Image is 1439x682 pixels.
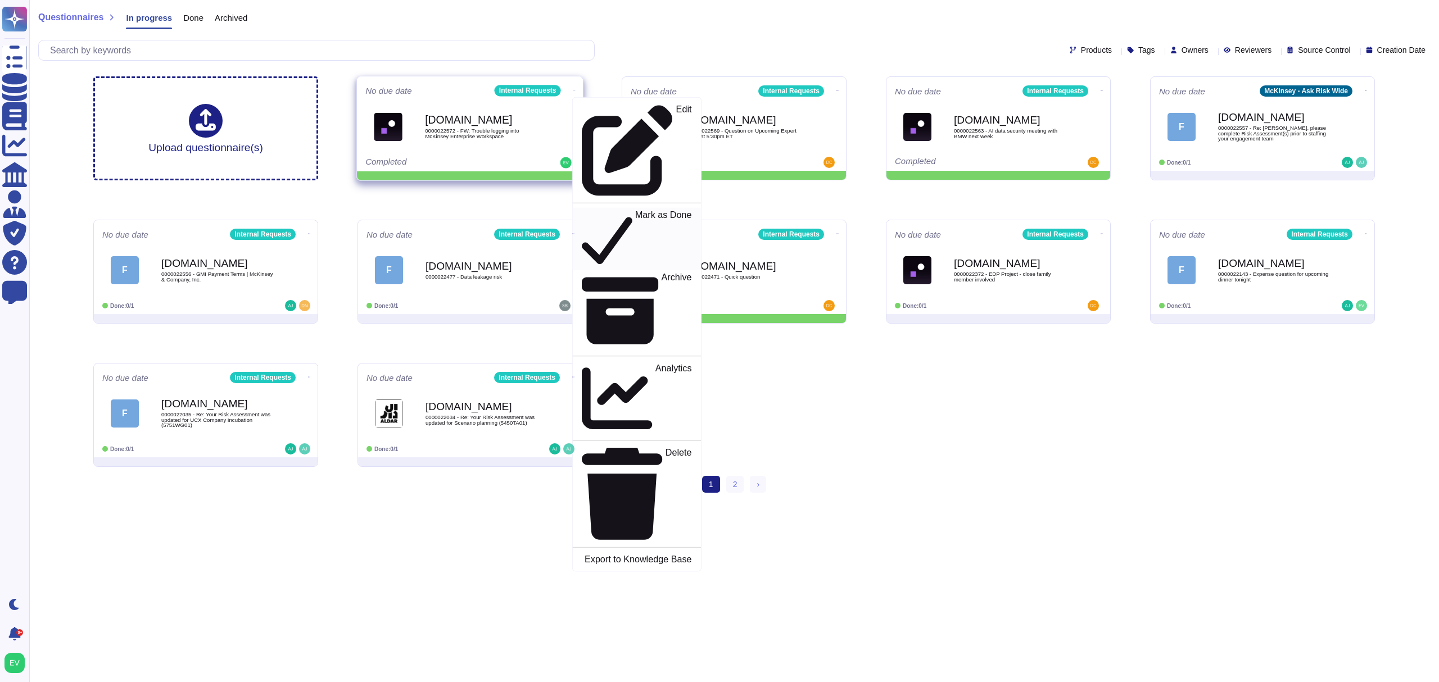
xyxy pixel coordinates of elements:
[635,211,692,268] p: Mark as Done
[375,399,403,428] img: Logo
[426,261,538,271] b: [DOMAIN_NAME]
[102,230,148,239] span: No due date
[1218,271,1331,282] span: 0000022143 - Expense question for upcoming dinner tonight
[299,443,310,454] img: user
[655,363,692,434] p: Analytics
[549,443,560,454] img: user
[2,651,33,675] button: user
[285,300,296,311] img: user
[823,300,835,311] img: user
[1138,46,1155,54] span: Tags
[954,128,1066,139] span: 0000022563 - AI data security meeting with BMW next week
[494,372,560,383] div: Internal Requests
[375,256,403,284] div: F
[148,104,263,153] div: Upload questionnaire(s)
[573,208,701,270] a: Mark as Done
[1182,46,1209,54] span: Owners
[1377,46,1426,54] span: Creation Date
[215,13,247,22] span: Archived
[366,374,413,382] span: No due date
[426,274,538,280] span: 0000022477 - Data leakage risk
[631,87,677,96] span: No due date
[494,229,560,240] div: Internal Requests
[183,13,203,22] span: Done
[1168,256,1196,284] div: F
[299,300,310,311] img: user
[954,271,1066,282] span: 0000022372 - EDP Project - close family member involved
[4,653,25,673] img: user
[1260,85,1352,97] div: McKinsey - Ask Risk Wide
[374,446,398,452] span: Done: 0/1
[662,273,692,349] p: Archive
[161,412,274,428] span: 0000022035 - Re: Your Risk Assessment was updated for UCX Company Incubation (5751WG01)
[161,271,274,282] span: 0000022556 - GMI Payment Terms | McKinsey & Company, Inc.
[365,87,412,95] span: No due date
[895,157,1033,168] div: Completed
[585,555,691,564] p: Export to Knowledge Base
[425,115,539,125] b: [DOMAIN_NAME]
[666,448,692,540] p: Delete
[1167,160,1191,166] span: Done: 0/1
[560,157,572,169] img: user
[903,113,931,141] img: Logo
[426,401,538,412] b: [DOMAIN_NAME]
[1356,300,1367,311] img: user
[1159,87,1205,96] span: No due date
[1022,229,1088,240] div: Internal Requests
[1287,229,1352,240] div: Internal Requests
[903,256,931,284] img: Logo
[1298,46,1350,54] span: Source Control
[895,230,941,239] span: No due date
[726,476,744,493] a: 2
[161,258,274,269] b: [DOMAIN_NAME]
[495,85,561,96] div: Internal Requests
[559,300,571,311] img: user
[1218,258,1331,269] b: [DOMAIN_NAME]
[285,443,296,454] img: user
[702,476,720,493] span: 1
[1022,85,1088,97] div: Internal Requests
[573,270,701,351] a: Archive
[1081,46,1112,54] span: Products
[365,157,505,169] div: Completed
[823,157,835,168] img: user
[161,398,274,409] b: [DOMAIN_NAME]
[758,85,824,97] div: Internal Requests
[676,105,692,196] p: Edit
[1218,112,1331,122] b: [DOMAIN_NAME]
[690,115,802,125] b: [DOMAIN_NAME]
[16,629,23,636] div: 9+
[102,374,148,382] span: No due date
[903,303,926,309] span: Done: 0/1
[573,552,701,566] a: Export to Knowledge Base
[563,443,574,454] img: user
[111,399,139,428] div: F
[573,361,701,436] a: Analytics
[758,229,824,240] div: Internal Requests
[366,230,413,239] span: No due date
[1168,113,1196,141] div: F
[230,229,296,240] div: Internal Requests
[895,87,941,96] span: No due date
[1342,300,1353,311] img: user
[374,303,398,309] span: Done: 0/1
[1356,157,1367,168] img: user
[110,446,134,452] span: Done: 0/1
[954,115,1066,125] b: [DOMAIN_NAME]
[1088,300,1099,311] img: user
[1235,46,1271,54] span: Reviewers
[690,128,802,139] span: 0000022569 - Question on Upcoming Expert Call at 5:30pm ET
[426,415,538,425] span: 0000022034 - Re: Your Risk Assessment was updated for Scenario planning (5450TA01)
[126,13,172,22] span: In progress
[690,274,802,280] span: 0000022471 - Quick question
[110,303,134,309] span: Done: 0/1
[690,261,802,271] b: [DOMAIN_NAME]
[425,128,539,139] span: 0000022572 - FW: Trouble logging into McKinsey Enterprise Workspace
[954,258,1066,269] b: [DOMAIN_NAME]
[1088,157,1099,168] img: user
[573,102,701,198] a: Edit
[1342,157,1353,168] img: user
[230,372,296,383] div: Internal Requests
[573,445,701,542] a: Delete
[374,112,402,141] img: Logo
